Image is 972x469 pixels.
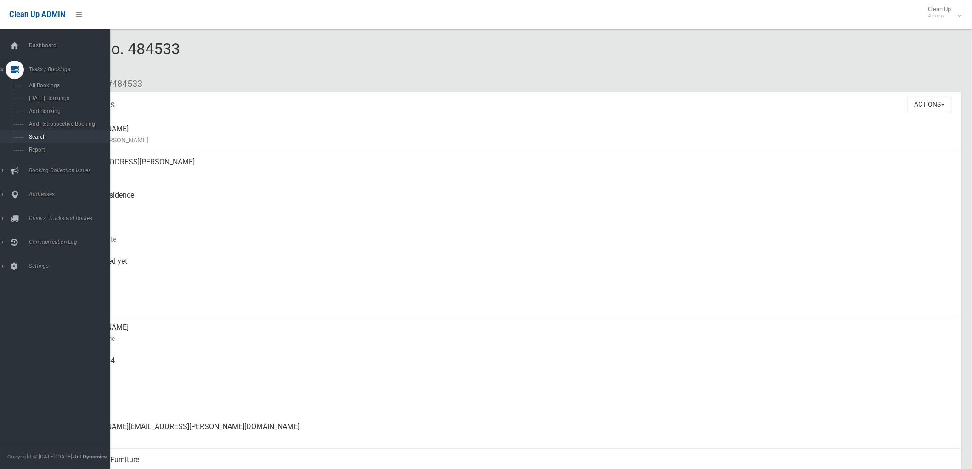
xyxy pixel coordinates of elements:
[26,108,110,114] span: Add Booking
[73,432,954,443] small: Email
[26,263,118,269] span: Settings
[73,350,954,383] div: 0410424164
[928,12,951,19] small: Admin
[40,416,961,449] a: [PERSON_NAME][EMAIL_ADDRESS][PERSON_NAME][DOMAIN_NAME]Email
[908,96,952,113] button: Actions
[73,201,954,212] small: Pickup Point
[9,10,65,19] span: Clean Up ADMIN
[73,168,954,179] small: Address
[73,135,954,146] small: Name of [PERSON_NAME]
[73,234,954,245] small: Collection Date
[73,366,954,377] small: Mobile
[73,453,107,460] strong: Jet Dynamics
[26,95,110,102] span: [DATE] Bookings
[26,121,110,127] span: Add Retrospective Booking
[73,118,954,151] div: [PERSON_NAME]
[100,75,142,92] li: #484533
[26,42,118,49] span: Dashboard
[40,40,180,75] span: Booking No. 484533
[73,300,954,311] small: Zone
[73,383,954,416] div: None given
[26,239,118,245] span: Communication Log
[73,316,954,350] div: [PERSON_NAME]
[7,453,72,460] span: Copyright © [DATE]-[DATE]
[26,134,110,140] span: Search
[26,167,118,174] span: Booking Collection Issues
[73,217,954,250] div: [DATE]
[73,151,954,184] div: [STREET_ADDRESS][PERSON_NAME]
[73,283,954,316] div: [DATE]
[26,191,118,198] span: Addresses
[26,147,110,153] span: Report
[73,416,954,449] div: [PERSON_NAME][EMAIL_ADDRESS][PERSON_NAME][DOMAIN_NAME]
[26,82,110,89] span: All Bookings
[73,399,954,410] small: Landline
[73,184,954,217] div: Front of Residence
[73,250,954,283] div: Not collected yet
[73,333,954,344] small: Contact Name
[73,267,954,278] small: Collected At
[26,215,118,221] span: Drivers, Trucks and Routes
[26,66,118,73] span: Tasks / Bookings
[924,6,961,19] span: Clean Up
